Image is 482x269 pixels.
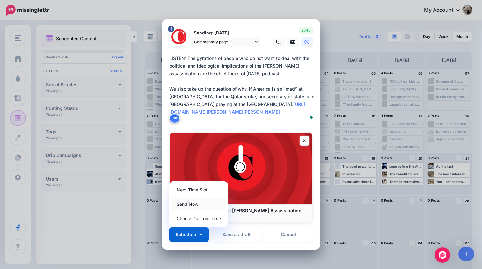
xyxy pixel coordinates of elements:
button: Save as draft [212,227,261,242]
img: 291864331_468958885230530_187971914351797662_n-bsa127305.png [171,29,186,44]
button: Link [169,113,180,123]
button: Schedule [169,227,209,242]
span: Schedule [176,232,196,237]
div: Open Intercom Messenger [435,247,450,263]
a: Choose Custom Time [172,212,226,225]
img: arrow-down-white.png [199,234,202,235]
a: Commentary page [191,37,261,47]
b: [MEDICAL_DATA] and the [PERSON_NAME] Assassination [176,208,302,213]
p: Sending: [DATE] [191,29,261,37]
div: LISTEN: The gyrations of people who do not want to deal with the political and ideological implic... [169,55,316,116]
span: 2640 [299,27,313,34]
img: Gaslighting and the Kirk Assassination [170,133,312,204]
span: Commentary page [194,39,253,45]
a: Next Time Slot [172,183,226,196]
a: Cancel [264,227,313,242]
div: Schedule [169,181,228,227]
textarea: To enrich screen reader interactions, please activate Accessibility in Grammarly extension settings [169,55,316,123]
p: [DOMAIN_NAME] [176,213,306,219]
a: Send Now [172,198,226,210]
